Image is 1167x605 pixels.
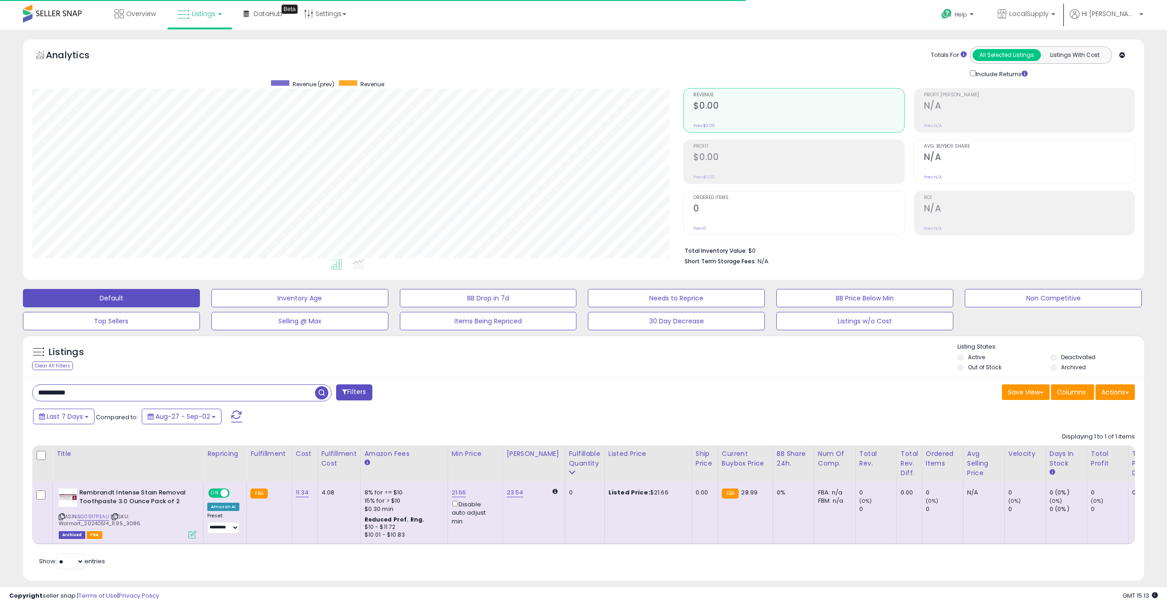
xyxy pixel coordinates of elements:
div: $0.30 min [365,505,441,513]
small: (0%) [1050,497,1062,505]
div: 8% for <= $10 [365,488,441,497]
button: Selling @ Max [211,312,388,330]
span: 2025-09-11 15:13 GMT [1123,591,1158,600]
h2: N/A [924,152,1134,164]
span: ON [209,489,221,497]
small: FBA [722,488,739,499]
div: 0 [926,505,963,513]
div: Total Rev. Diff. [901,449,918,478]
a: 21.66 [452,488,466,497]
div: 0 [569,488,597,497]
div: Ordered Items [926,449,959,468]
a: Hi [PERSON_NAME] [1070,9,1143,30]
span: Hi [PERSON_NAME] [1082,9,1137,18]
b: Rembrandt Intense Stain Removal Toothpaste 3.0 Ounce Pack of 2 [79,488,191,508]
a: 11.34 [296,488,309,497]
div: N/A [967,488,997,497]
button: Items Being Repriced [400,312,577,330]
h2: $0.00 [693,152,904,164]
a: Privacy Policy [119,591,159,600]
a: Terms of Use [78,591,117,600]
span: LocalSupply [1009,9,1049,18]
div: 0 [926,488,963,497]
div: Listed Price [608,449,688,459]
div: Totals For [931,51,967,60]
div: $10 - $11.72 [365,523,441,531]
div: 0 [1091,488,1128,497]
div: Preset: [207,513,239,533]
small: (0%) [926,497,939,505]
span: N/A [758,257,769,266]
div: Velocity [1008,449,1042,459]
div: 0 (0%) [1050,488,1087,497]
button: Listings w/o Cost [776,312,953,330]
small: Days In Stock. [1050,468,1055,477]
span: Last 7 Days [47,412,83,421]
h5: Analytics [46,49,107,64]
img: 41zg3bRV1aL._SL40_.jpg [59,488,77,507]
span: Revenue (prev) [293,80,334,88]
span: Profit [693,144,904,149]
div: 0 [1091,505,1128,513]
div: Ship Price [696,449,714,468]
button: All Selected Listings [973,49,1041,61]
div: $10.01 - $10.83 [365,531,441,539]
div: seller snap | | [9,592,159,600]
div: Amazon Fees [365,449,444,459]
div: Total Profit [1091,449,1124,468]
h2: 0 [693,203,904,216]
button: Listings With Cost [1040,49,1109,61]
span: Listings that have been deleted from Seller Central [59,531,85,539]
div: 15% for > $10 [365,497,441,505]
div: 0 [859,488,896,497]
span: ROI [924,195,1134,200]
small: Prev: N/A [924,123,942,128]
small: Prev: N/A [924,226,942,231]
button: Aug-27 - Sep-02 [142,409,221,424]
div: Tooltip anchor [282,5,298,14]
div: Fulfillable Quantity [569,449,601,468]
label: Deactivated [1061,353,1095,361]
span: Listings [192,9,216,18]
div: Clear All Filters [32,361,73,370]
b: Listed Price: [608,488,650,497]
span: FBA [87,531,102,539]
div: Title [56,449,199,459]
div: Total Profit Diff. [1132,449,1150,478]
button: Needs to Reprice [588,289,765,307]
div: BB Share 24h. [777,449,810,468]
div: Amazon AI [207,503,239,511]
span: Ordered Items [693,195,904,200]
span: Revenue [360,80,384,88]
div: Min Price [452,449,499,459]
div: 0% [777,488,807,497]
div: Total Rev. [859,449,893,468]
small: (0%) [1091,497,1104,505]
span: OFF [228,489,243,497]
span: Columns [1057,388,1086,397]
div: Displaying 1 to 1 of 1 items [1062,433,1135,441]
div: ASIN: [59,488,196,538]
span: Revenue [693,93,904,98]
span: | SKU: Walmart_20240514_11.95_3086 [59,513,141,527]
div: 0.00 [901,488,915,497]
span: Compared to: [96,413,138,422]
label: Active [968,353,985,361]
span: Show: entries [39,557,105,566]
div: Fulfillment [250,449,288,459]
span: Help [955,11,967,18]
div: Num of Comp. [818,449,852,468]
button: Non Competitive [965,289,1142,307]
h2: N/A [924,203,1134,216]
div: Avg Selling Price [967,449,1001,478]
small: Prev: N/A [924,174,942,180]
label: Archived [1061,363,1086,371]
div: 0 [859,505,896,513]
div: 0 [1008,488,1045,497]
div: [PERSON_NAME] [507,449,561,459]
small: (0%) [1008,497,1021,505]
div: Fulfillment Cost [321,449,357,468]
small: FBA [250,488,267,499]
a: Help [934,1,983,30]
button: BB Drop in 7d [400,289,577,307]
